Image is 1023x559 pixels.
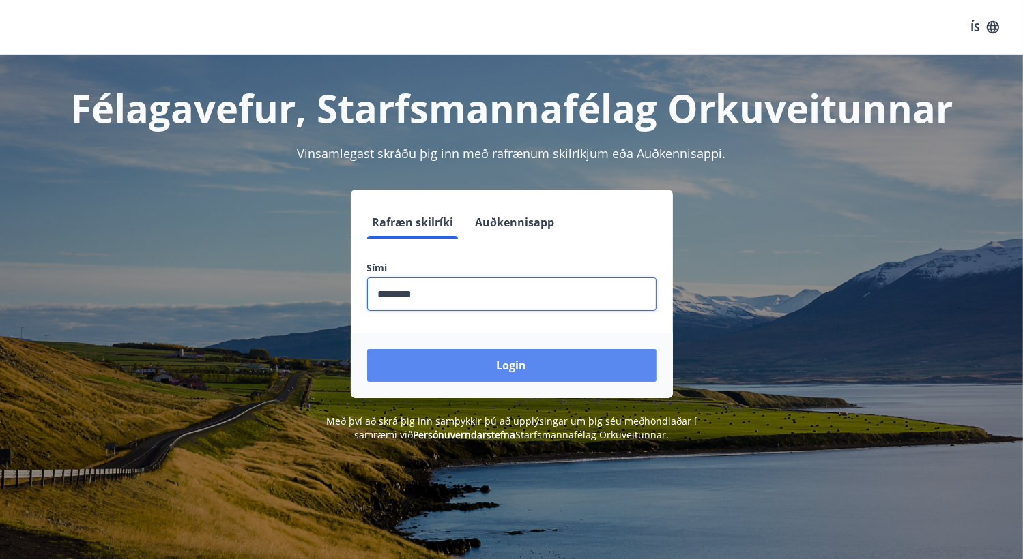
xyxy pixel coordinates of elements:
[367,261,657,275] label: Sími
[326,414,697,441] span: Með því að skrá þig inn samþykkir þú að upplýsingar um þig séu meðhöndlaðar í samræmi við Starfsm...
[367,206,459,239] button: Rafræn skilríki
[37,82,987,134] h1: Félagavefur, Starfsmannafélag Orkuveitunnar
[470,206,560,239] button: Auðkennisapp
[367,349,657,382] button: Login
[298,145,726,162] span: Vinsamlegast skráðu þig inn með rafrænum skilríkjum eða Auðkennisappi.
[963,15,1007,40] button: ÍS
[413,428,515,441] a: Persónuverndarstefna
